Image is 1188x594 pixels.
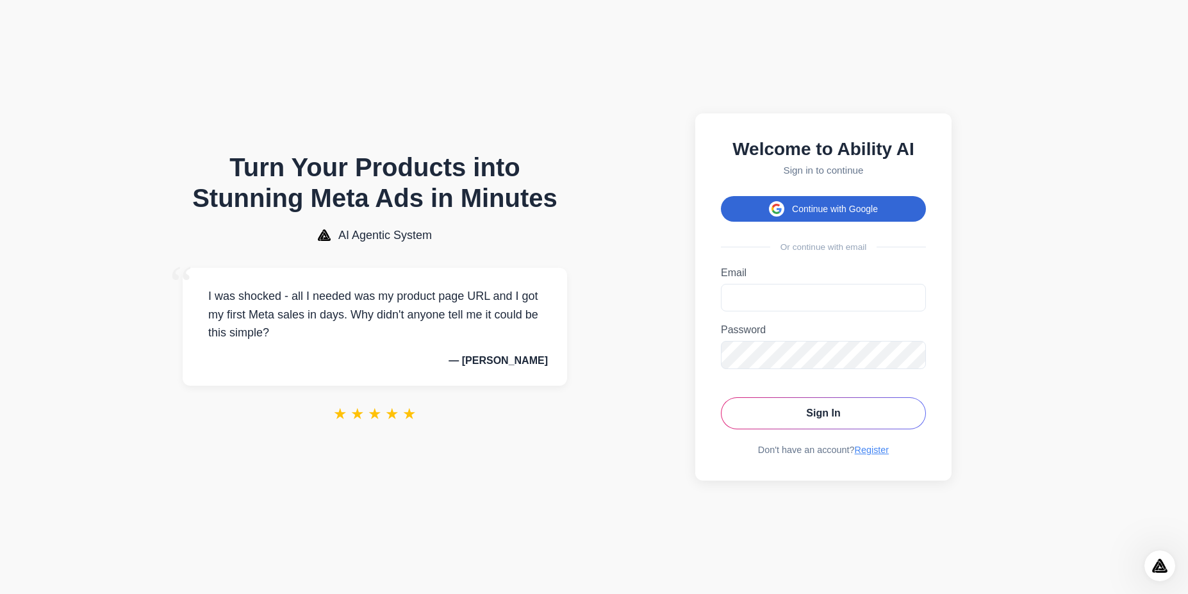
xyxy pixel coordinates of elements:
[333,405,347,423] span: ★
[183,152,567,213] h1: Turn Your Products into Stunning Meta Ads in Minutes
[368,405,382,423] span: ★
[1144,550,1175,581] iframe: Intercom live chat
[170,255,193,313] span: “
[721,324,926,336] label: Password
[351,405,365,423] span: ★
[338,229,432,242] span: AI Agentic System
[721,196,926,222] button: Continue with Google
[202,287,548,342] p: I was shocked - all I needed was my product page URL and I got my first Meta sales in days. Why d...
[721,242,926,252] div: Or continue with email
[721,139,926,160] h2: Welcome to Ability AI
[318,229,331,241] img: AI Agentic System Logo
[721,165,926,176] p: Sign in to continue
[402,405,417,423] span: ★
[721,267,926,279] label: Email
[202,355,548,367] p: — [PERSON_NAME]
[855,445,889,455] a: Register
[721,397,926,429] button: Sign In
[385,405,399,423] span: ★
[721,445,926,455] div: Don't have an account?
